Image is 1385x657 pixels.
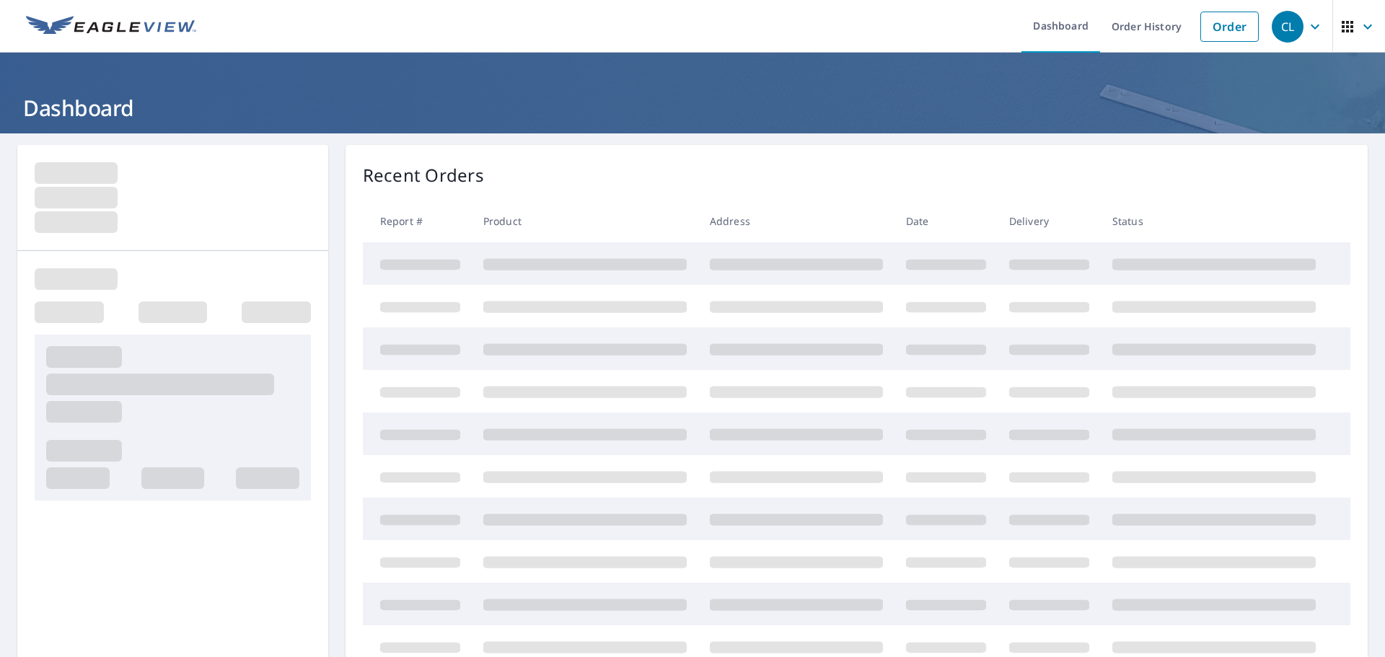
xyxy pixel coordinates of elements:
[1272,11,1303,43] div: CL
[363,200,472,242] th: Report #
[698,200,894,242] th: Address
[1101,200,1327,242] th: Status
[363,162,484,188] p: Recent Orders
[1200,12,1259,42] a: Order
[17,93,1368,123] h1: Dashboard
[894,200,998,242] th: Date
[472,200,698,242] th: Product
[998,200,1101,242] th: Delivery
[26,16,196,38] img: EV Logo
